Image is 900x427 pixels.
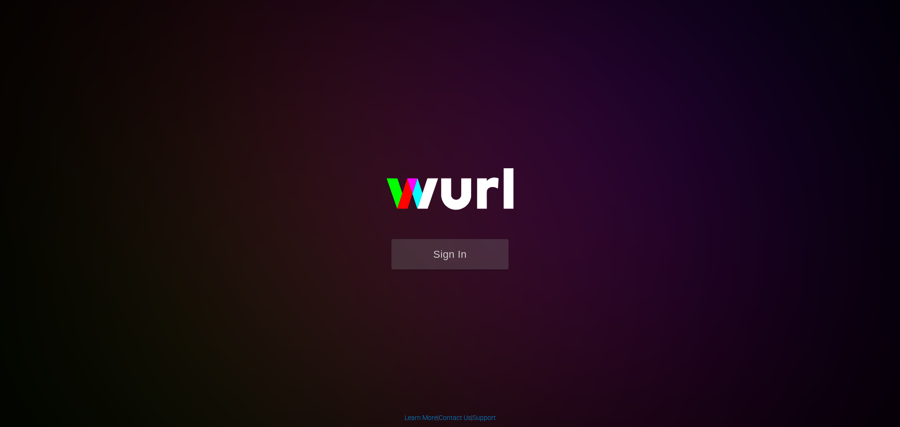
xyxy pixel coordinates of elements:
div: | | [405,413,496,422]
img: wurl-logo-on-black-223613ac3d8ba8fe6dc639794a292ebdb59501304c7dfd60c99c58986ef67473.svg [356,148,544,239]
a: Contact Us [439,414,471,421]
button: Sign In [391,239,509,270]
a: Learn More [405,414,437,421]
a: Support [472,414,496,421]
